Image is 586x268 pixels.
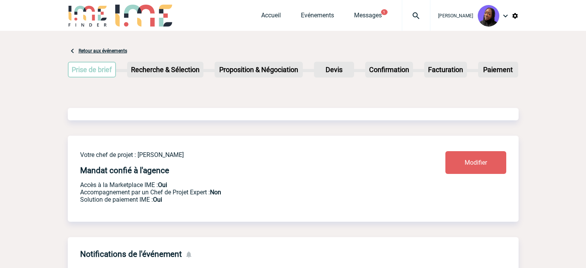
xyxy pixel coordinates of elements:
p: Facturation [425,62,466,77]
p: Prestation payante [80,189,400,196]
p: Confirmation [366,62,412,77]
p: Devis [315,62,353,77]
a: Accueil [261,12,281,22]
p: Recherche & Sélection [128,62,203,77]
p: Votre chef de projet : [PERSON_NAME] [80,151,400,158]
button: 1 [381,9,388,15]
p: Paiement [479,62,517,77]
p: Accès à la Marketplace IME : [80,181,400,189]
h4: Notifications de l'événement [80,249,182,259]
b: Oui [153,196,162,203]
span: Modifier [465,159,487,166]
img: IME-Finder [68,5,108,27]
img: 131349-0.png [478,5,499,27]
b: Non [210,189,221,196]
p: Prise de brief [69,62,116,77]
p: Proposition & Négociation [215,62,302,77]
a: Evénements [301,12,334,22]
span: [PERSON_NAME] [438,13,473,19]
b: Oui [158,181,167,189]
p: Conformité aux process achat client, Prise en charge de la facturation, Mutualisation de plusieur... [80,196,400,203]
h4: Mandat confié à l'agence [80,166,169,175]
a: Messages [354,12,382,22]
a: Retour aux événements [79,48,127,54]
